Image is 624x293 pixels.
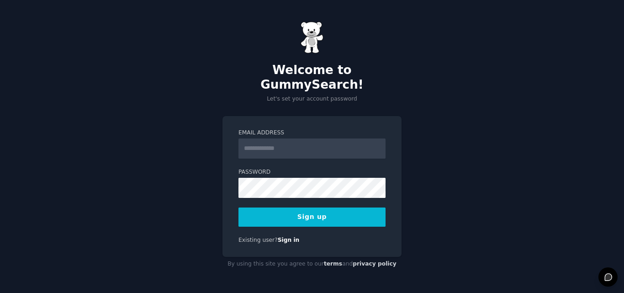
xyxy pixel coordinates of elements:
[222,63,402,92] h2: Welcome to GummySearch!
[238,168,386,176] label: Password
[222,95,402,103] p: Let's set your account password
[301,21,323,53] img: Gummy Bear
[353,261,397,267] a: privacy policy
[278,237,300,243] a: Sign in
[324,261,342,267] a: terms
[238,129,386,137] label: Email Address
[238,237,278,243] span: Existing user?
[238,208,386,227] button: Sign up
[222,257,402,272] div: By using this site you agree to our and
